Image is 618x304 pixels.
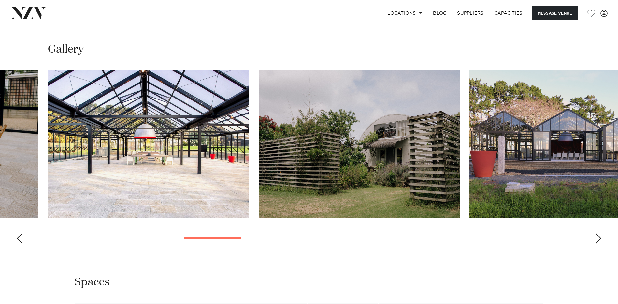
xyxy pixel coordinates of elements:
a: Locations [382,6,428,20]
swiper-slide: 8 / 23 [259,70,460,218]
swiper-slide: 7 / 23 [48,70,249,218]
h2: Gallery [48,42,84,57]
a: BLOG [428,6,452,20]
a: SUPPLIERS [452,6,489,20]
button: Message Venue [532,6,578,20]
a: Capacities [489,6,528,20]
h2: Spaces [75,275,110,290]
img: nzv-logo.png [10,7,46,19]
